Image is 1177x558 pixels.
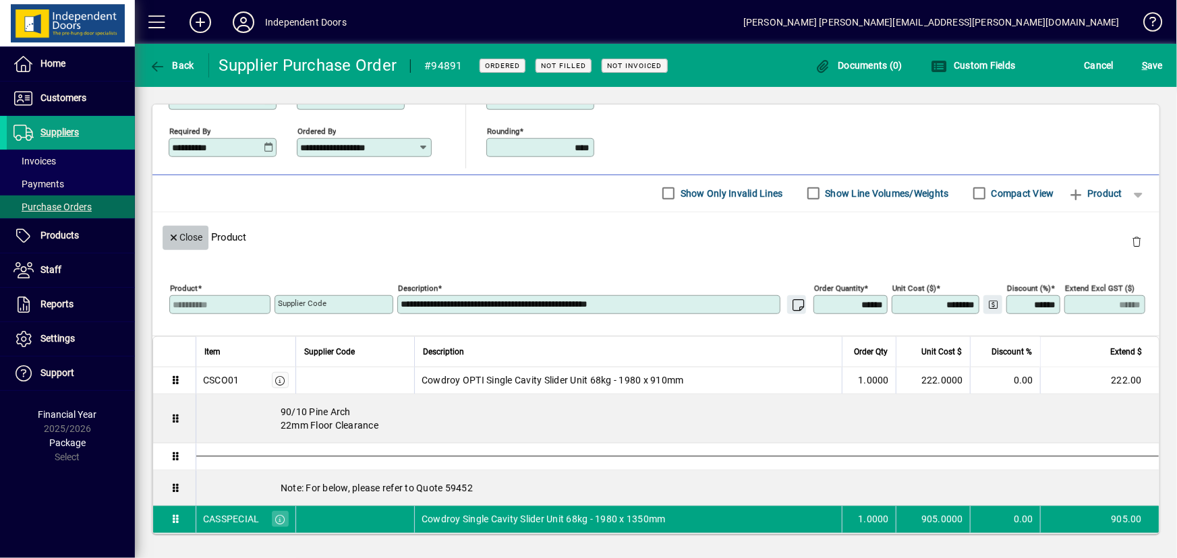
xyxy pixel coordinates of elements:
span: Cancel [1085,55,1114,76]
a: Staff [7,253,135,287]
span: Supplier Code [304,344,355,359]
span: Description [423,344,464,359]
span: Cowdroy OPTI Single Cavity Slider Unit 68kg - 1980 x 910mm [422,373,684,387]
td: 222.00 [1040,367,1159,394]
a: Payments [7,173,135,195]
span: Home [40,58,65,69]
app-page-header-button: Delete [1120,235,1153,247]
span: Close [168,226,203,249]
button: Add [179,10,222,34]
td: 1.0000 [842,367,896,394]
span: Not Filled [541,61,586,70]
button: Change Price Levels [983,295,1002,314]
mat-label: Rounding [487,126,519,135]
span: Customers [40,92,86,103]
span: S [1142,60,1147,71]
span: Product [1068,183,1122,204]
span: Cowdroy Single Cavity Slider Unit 68kg - 1980 x 1350mm [422,512,666,526]
button: Documents (0) [811,53,906,77]
mat-label: Unit Cost ($) [892,283,936,292]
span: Support [40,367,74,378]
span: ave [1142,55,1163,76]
span: Package [49,437,86,448]
label: Show Line Volumes/Weights [823,187,949,200]
span: Suppliers [40,127,79,137]
mat-label: Extend excl GST ($) [1065,283,1135,292]
span: Payments [13,179,64,189]
mat-label: Supplier Code [278,299,326,308]
span: Item [204,344,221,359]
td: 0.00 [970,367,1040,394]
span: Settings [40,333,75,344]
mat-label: Description [398,283,438,292]
span: Discount % [992,344,1032,359]
span: Products [40,230,79,241]
a: Knowledge Base [1133,3,1160,46]
span: Invoices [13,156,56,166]
a: Home [7,47,135,81]
div: #94891 [424,55,463,77]
label: Show Only Invalid Lines [678,187,783,200]
button: Delete [1120,226,1153,258]
mat-label: Discount (%) [1007,283,1051,292]
span: Extend $ [1110,344,1142,359]
a: Reports [7,288,135,321]
div: CASSPECIAL [203,512,260,526]
span: Custom Fields [931,60,1016,71]
td: 905.0000 [896,506,970,533]
span: Purchase Orders [13,201,92,212]
a: Support [7,356,135,390]
div: Product [152,212,1159,261]
div: Note: For below, please refer to Quote 59452 [196,470,1159,505]
button: Cancel [1081,53,1118,77]
div: Independent Doors [265,11,347,33]
div: Supplier Purchase Order [219,55,397,76]
a: Purchase Orders [7,195,135,218]
div: [PERSON_NAME] [PERSON_NAME][EMAIL_ADDRESS][PERSON_NAME][DOMAIN_NAME] [743,11,1120,33]
app-page-header-button: Close [159,230,212,243]
span: Documents (0) [815,60,902,71]
a: Customers [7,82,135,115]
div: CSCO01 [203,373,239,387]
app-page-header-button: Back [135,53,209,77]
span: Not Invoiced [607,61,662,70]
button: Back [146,53,198,77]
td: 0.00 [970,506,1040,533]
mat-label: Product [170,283,198,292]
td: 222.0000 [896,367,970,394]
td: 905.00 [1040,506,1159,533]
span: Financial Year [38,409,97,420]
a: Products [7,219,135,253]
span: Order Qty [854,344,888,359]
label: Compact View [989,187,1054,200]
a: Settings [7,322,135,356]
span: Back [149,60,194,71]
mat-label: Required by [169,126,210,135]
td: 1.0000 [842,506,896,533]
span: Reports [40,299,74,309]
a: Invoices [7,150,135,173]
div: 90/10 Pine Arch 22mm Floor Clearance [196,394,1159,443]
button: Custom Fields [927,53,1019,77]
button: Product [1061,181,1129,206]
mat-label: Order Quantity [814,283,864,292]
span: Unit Cost $ [921,344,962,359]
button: Profile [222,10,265,34]
button: Save [1139,53,1166,77]
button: Close [163,226,208,250]
span: Ordered [485,61,520,70]
span: Staff [40,264,61,275]
mat-label: Ordered by [297,126,336,135]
